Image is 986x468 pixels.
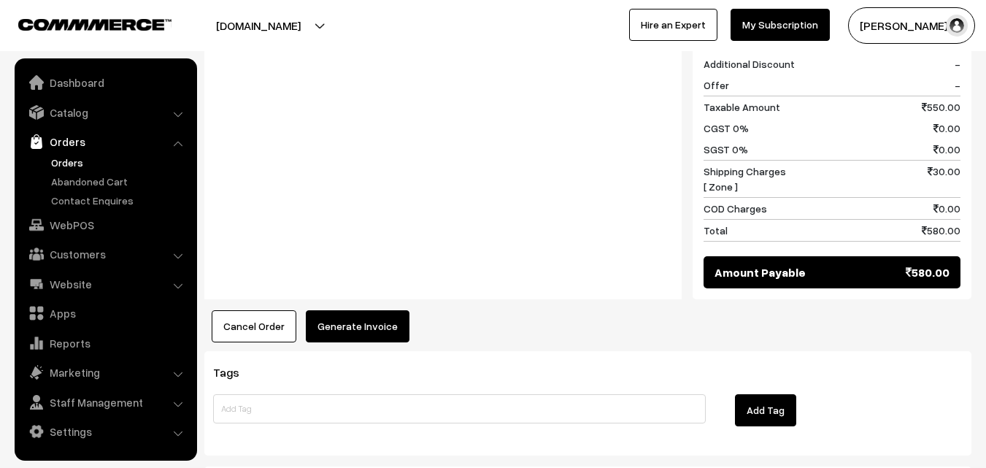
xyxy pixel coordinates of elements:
[18,241,192,267] a: Customers
[922,99,960,115] span: 550.00
[928,164,960,194] span: 30.00
[704,142,748,157] span: SGST 0%
[704,99,780,115] span: Taxable Amount
[47,193,192,208] a: Contact Enquires
[18,300,192,326] a: Apps
[213,394,706,423] input: Add Tag
[933,142,960,157] span: 0.00
[213,365,257,380] span: Tags
[946,15,968,37] img: user
[715,264,806,281] span: Amount Payable
[18,15,146,32] a: COMMMERCE
[18,69,192,96] a: Dashboard
[704,201,767,216] span: COD Charges
[212,310,296,342] button: Cancel Order
[47,174,192,189] a: Abandoned Cart
[18,389,192,415] a: Staff Management
[848,7,975,44] button: [PERSON_NAME] s…
[18,19,172,30] img: COMMMERCE
[735,394,796,426] button: Add Tag
[922,223,960,238] span: 580.00
[18,212,192,238] a: WebPOS
[955,56,960,72] span: -
[704,120,749,136] span: CGST 0%
[731,9,830,41] a: My Subscription
[165,7,352,44] button: [DOMAIN_NAME]
[18,128,192,155] a: Orders
[933,120,960,136] span: 0.00
[18,418,192,445] a: Settings
[933,201,960,216] span: 0.00
[704,223,728,238] span: Total
[306,310,409,342] button: Generate Invoice
[955,77,960,93] span: -
[18,99,192,126] a: Catalog
[704,56,795,72] span: Additional Discount
[18,330,192,356] a: Reports
[47,155,192,170] a: Orders
[629,9,717,41] a: Hire an Expert
[704,77,729,93] span: Offer
[704,164,786,194] span: Shipping Charges [ Zone ]
[18,359,192,385] a: Marketing
[906,264,950,281] span: 580.00
[18,271,192,297] a: Website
